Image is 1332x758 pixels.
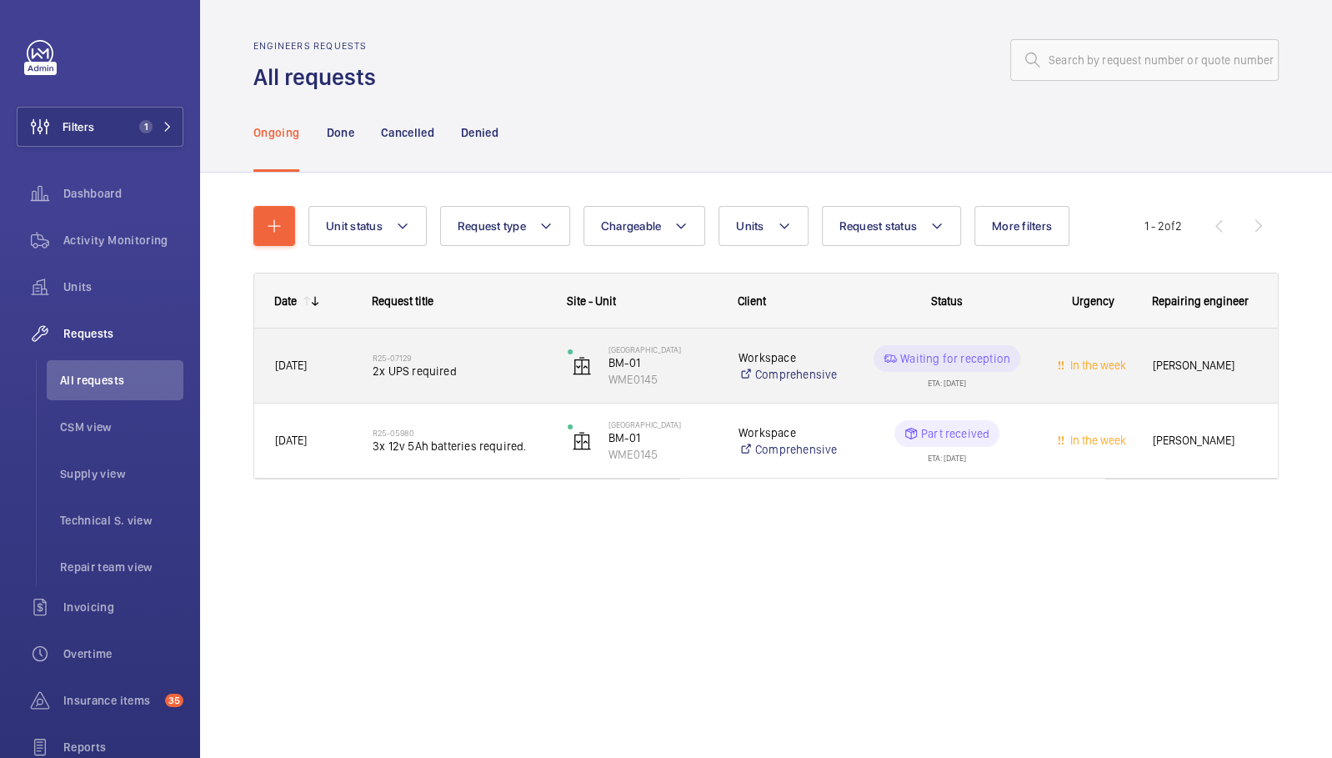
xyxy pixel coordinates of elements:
[373,363,546,379] span: 2x UPS required
[139,120,153,133] span: 1
[608,446,717,463] p: WME0145
[1067,434,1126,447] span: In the week
[63,118,94,135] span: Filters
[839,219,918,233] span: Request status
[583,206,706,246] button: Chargeable
[736,219,764,233] span: Units
[461,124,498,141] p: Denied
[60,465,183,482] span: Supply view
[931,294,963,308] span: Status
[60,559,183,575] span: Repair team view
[60,372,183,389] span: All requests
[63,599,183,615] span: Invoicing
[253,62,386,93] h1: All requests
[608,354,717,371] p: BM-01
[601,219,662,233] span: Chargeable
[567,294,616,308] span: Site - Unit
[1153,431,1258,450] span: [PERSON_NAME]
[738,294,766,308] span: Client
[17,107,183,147] button: Filters1
[60,419,183,435] span: CSM view
[275,434,307,447] span: [DATE]
[1164,219,1175,233] span: of
[253,40,386,52] h2: Engineers requests
[1072,294,1114,308] span: Urgency
[719,206,808,246] button: Units
[63,232,183,248] span: Activity Monitoring
[992,219,1052,233] span: More filters
[373,438,546,454] span: 3x 12v 5Ah batteries required.
[928,372,966,387] div: ETA: [DATE]
[900,350,1010,367] p: Waiting for reception
[608,419,717,429] p: [GEOGRAPHIC_DATA]
[1153,356,1258,375] span: [PERSON_NAME]
[739,349,839,366] p: Workspace
[608,371,717,388] p: WME0145
[60,512,183,529] span: Technical S. view
[1010,39,1279,81] input: Search by request number or quote number
[372,294,433,308] span: Request title
[274,294,297,308] div: Date
[458,219,526,233] span: Request type
[739,366,839,383] a: Comprehensive
[608,344,717,354] p: [GEOGRAPHIC_DATA]
[308,206,427,246] button: Unit status
[63,739,183,755] span: Reports
[326,219,383,233] span: Unit status
[608,429,717,446] p: BM-01
[739,424,839,441] p: Workspace
[253,124,299,141] p: Ongoing
[1144,220,1182,232] span: 1 - 2 2
[440,206,570,246] button: Request type
[63,185,183,202] span: Dashboard
[373,353,546,363] h2: R25-07129
[373,428,546,438] h2: R25-05980
[739,441,839,458] a: Comprehensive
[326,124,353,141] p: Done
[1152,294,1249,308] span: Repairing engineer
[974,206,1069,246] button: More filters
[381,124,434,141] p: Cancelled
[928,447,966,462] div: ETA: [DATE]
[63,325,183,342] span: Requests
[275,359,307,372] span: [DATE]
[63,279,183,295] span: Units
[572,356,592,376] img: elevator.svg
[822,206,962,246] button: Request status
[572,431,592,451] img: elevator.svg
[165,694,183,707] span: 35
[63,645,183,662] span: Overtime
[63,692,158,709] span: Insurance items
[1067,359,1126,372] span: In the week
[921,425,989,442] p: Part received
